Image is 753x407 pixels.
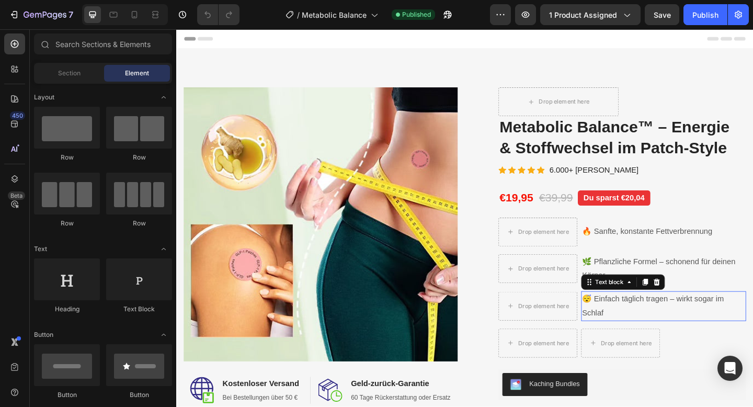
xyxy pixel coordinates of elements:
[34,304,100,314] div: Heading
[34,219,100,228] div: Row
[683,4,727,25] button: Publish
[34,244,47,254] span: Text
[154,380,180,405] img: money-back.svg
[49,378,134,393] h2: Kostenloser Versand
[372,337,427,346] div: Drop element here
[372,256,427,265] div: Drop element here
[106,153,172,162] div: Row
[189,378,299,393] h2: Geld-zurück-Garantie
[106,390,172,400] div: Button
[50,396,133,406] p: Bei Bestellungen über 50 €
[155,89,172,106] span: Toggle open
[355,374,447,399] button: Kaching Bundles
[372,217,427,225] div: Drop element here
[350,175,389,193] div: €19,95
[363,380,375,393] img: KachingBundles.png
[372,297,427,306] div: Drop element here
[462,337,517,346] div: Drop element here
[549,9,617,20] span: 1 product assigned
[441,246,619,276] p: 🌿 Pflanzliche Formel – schonend für deinen Körper
[155,241,172,257] span: Toggle open
[106,219,172,228] div: Row
[58,69,81,78] span: Section
[34,330,53,340] span: Button
[34,153,100,162] div: Row
[197,4,239,25] div: Undo/Redo
[692,9,718,20] div: Publish
[540,4,641,25] button: 1 product assigned
[441,286,619,316] p: 😴 Einfach täglich tragen – wirkt sogar im Schlaf
[34,390,100,400] div: Button
[437,175,516,192] pre: Du sparst €20,04
[645,4,679,25] button: Save
[297,9,300,20] span: /
[384,380,439,391] div: Kaching Bundles
[34,33,172,54] input: Search Sections & Elements
[453,270,488,280] div: Text block
[125,69,149,78] span: Element
[441,213,583,228] p: 🔥 Sanfte, konstante Fettverbrennung
[406,146,503,161] p: 6.000+ [PERSON_NAME]
[654,10,671,19] span: Save
[10,111,25,120] div: 450
[106,304,172,314] div: Text Block
[394,75,450,83] div: Drop element here
[717,356,743,381] div: Open Intercom Messenger
[4,4,78,25] button: 7
[350,95,620,142] h2: Metabolic Balance™ – Energie & Stoffwechsel im Patch-Style
[15,378,41,407] img: Free-shipping.svg
[302,9,367,20] span: Metabolic Balance
[176,29,753,407] iframe: Design area
[190,396,298,406] p: 60 Tage Rückerstattung oder Ersatz
[34,93,54,102] span: Layout
[8,191,25,200] div: Beta
[402,10,431,19] span: Published
[155,326,172,343] span: Toggle open
[69,8,73,21] p: 7
[393,175,432,193] div: €39,99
